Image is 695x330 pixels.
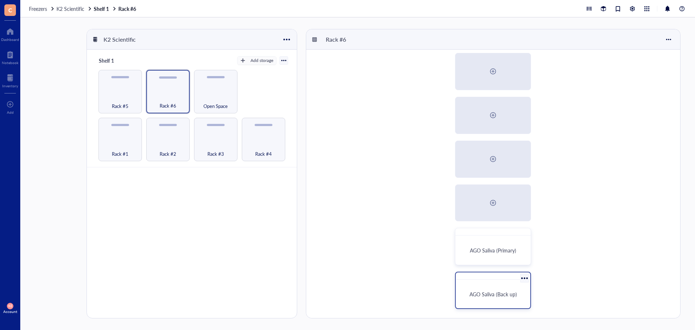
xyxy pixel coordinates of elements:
span: K2 Scientific [56,5,84,12]
span: AGO Saliva (Back up) [469,291,517,298]
button: Add storage [237,56,277,65]
a: Inventory [2,72,18,88]
a: K2 Scientific [56,5,92,12]
div: Dashboard [1,37,19,42]
div: Add storage [250,57,273,64]
div: Inventory [2,84,18,88]
span: Rack #2 [160,150,176,158]
span: KE [8,304,12,308]
a: Dashboard [1,26,19,42]
span: Freezers [29,5,47,12]
div: Add [7,110,14,114]
span: AGO Saliva (Primary) [470,247,516,254]
div: Rack #6 [323,33,366,46]
a: Notebook [2,49,18,65]
span: Rack #1 [112,150,129,158]
div: Shelf 1 [96,55,139,66]
span: Rack #6 [160,102,176,110]
div: K2 Scientific [100,33,144,46]
div: Account [3,309,17,314]
span: Rack #3 [207,150,224,158]
span: Rack #4 [255,150,272,158]
span: Open Space [203,102,228,110]
a: Shelf 1Rack #6 [94,5,138,12]
span: C [8,5,12,14]
a: Freezers [29,5,55,12]
span: Rack #5 [112,102,129,110]
div: Notebook [2,60,18,65]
